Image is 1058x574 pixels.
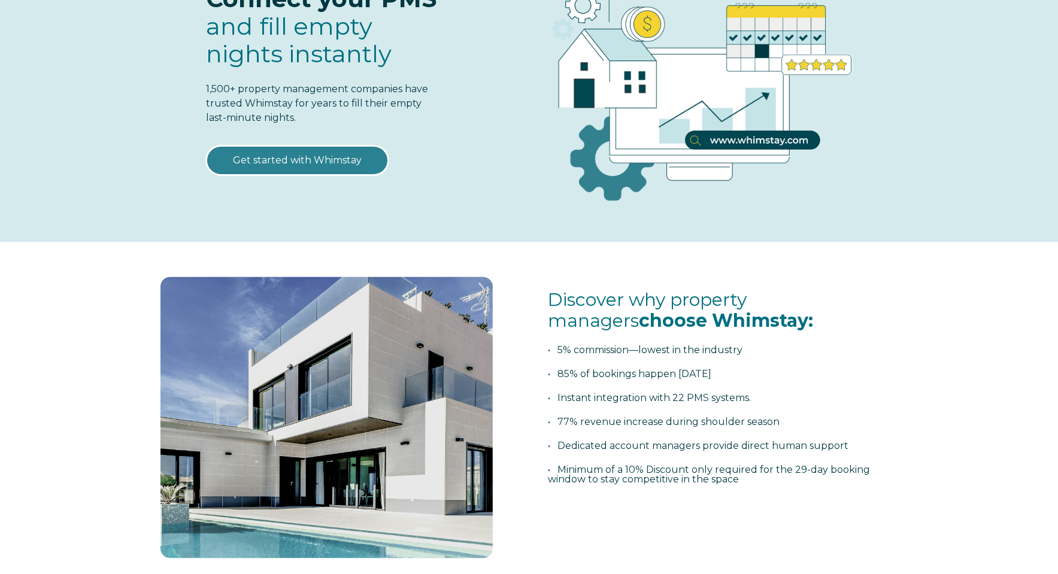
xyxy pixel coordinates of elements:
[206,11,392,68] span: and
[548,416,780,427] span: • 77% revenue increase during shoulder season
[548,464,870,485] span: • Minimum of a 10% Discount only required for the 29-day booking window to stay competitive in th...
[548,440,848,451] span: • Dedicated account managers provide direct human support
[548,344,742,356] span: • 5% commission—lowest in the industry
[206,11,392,68] span: fill empty nights instantly
[548,368,711,379] span: • 85% of bookings happen [DATE]
[548,288,813,332] span: Discover why property managers
[206,145,389,175] a: Get started with Whimstay
[548,392,751,403] span: • Instant integration with 22 PMS systems.
[639,309,813,332] span: choose Whimstay:
[149,266,504,569] img: foto 1
[206,83,428,123] span: 1,500+ property management companies have trusted Whimstay for years to fill their empty last-min...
